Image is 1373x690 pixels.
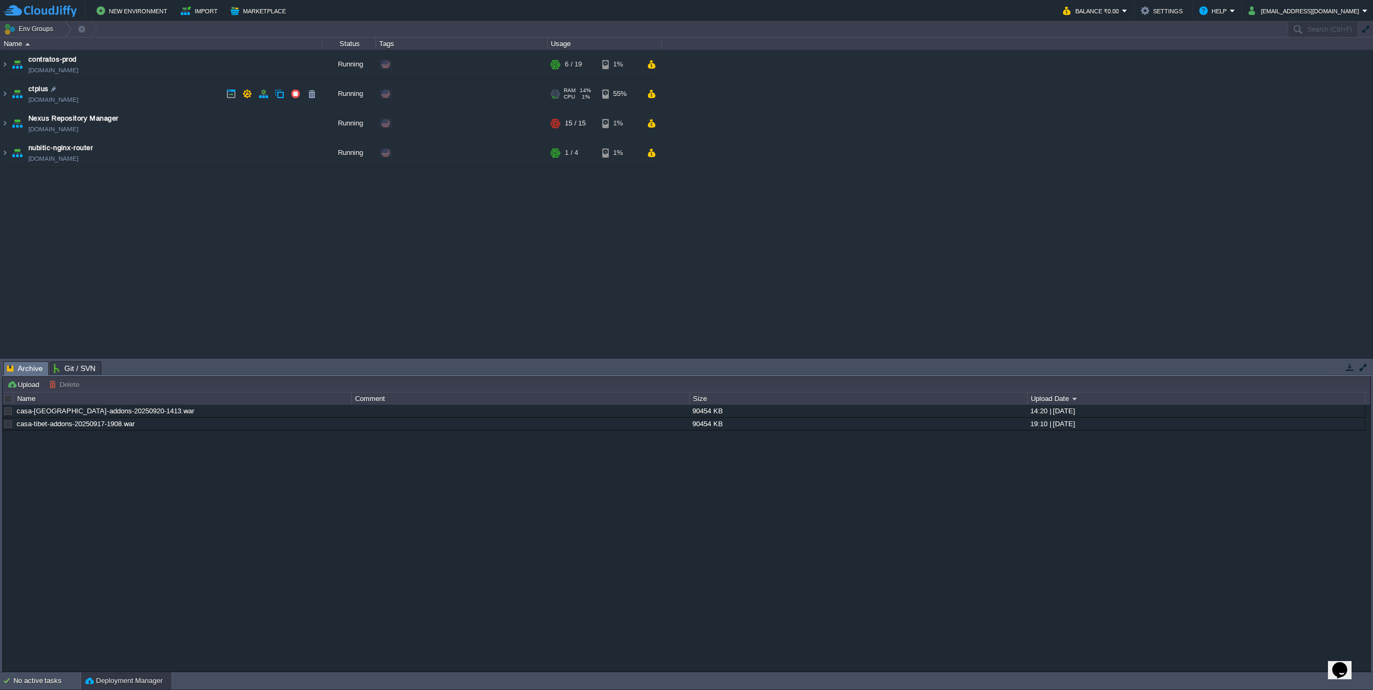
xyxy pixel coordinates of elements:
[1141,4,1186,17] button: Settings
[352,392,689,405] div: Comment
[1249,4,1362,17] button: [EMAIL_ADDRESS][DOMAIN_NAME]
[181,4,221,17] button: Import
[548,38,661,50] div: Usage
[28,143,93,153] a: nubitic-nginx-router
[579,94,590,100] span: 1%
[690,392,1027,405] div: Size
[28,54,77,65] a: contratos-prod
[690,418,1027,430] div: 90454 KB
[1063,4,1122,17] button: Balance ₹0.00
[1328,647,1362,679] iframe: chat widget
[1,109,9,138] img: AMDAwAAAACH5BAEAAAAALAAAAAABAAEAAAICRAEAOw==
[377,38,547,50] div: Tags
[13,672,80,689] div: No active tasks
[564,87,575,94] span: RAM
[1,79,9,108] img: AMDAwAAAACH5BAEAAAAALAAAAAABAAEAAAICRAEAOw==
[17,407,194,415] a: casa-[GEOGRAPHIC_DATA]-addons-20250920-1413.war
[602,79,637,108] div: 55%
[28,84,49,94] a: ctplus
[28,94,78,105] a: [DOMAIN_NAME]
[10,109,25,138] img: AMDAwAAAACH5BAEAAAAALAAAAAABAAEAAAICRAEAOw==
[323,38,375,50] div: Status
[565,138,578,167] div: 1 / 4
[4,21,57,36] button: Env Groups
[28,124,78,135] a: [DOMAIN_NAME]
[565,50,582,79] div: 6 / 19
[231,4,289,17] button: Marketplace
[85,676,163,686] button: Deployment Manager
[10,50,25,79] img: AMDAwAAAACH5BAEAAAAALAAAAAABAAEAAAICRAEAOw==
[1,38,322,50] div: Name
[97,4,171,17] button: New Environment
[602,138,637,167] div: 1%
[322,109,376,138] div: Running
[1,50,9,79] img: AMDAwAAAACH5BAEAAAAALAAAAAABAAEAAAICRAEAOw==
[1028,392,1365,405] div: Upload Date
[7,380,42,389] button: Upload
[1,138,9,167] img: AMDAwAAAACH5BAEAAAAALAAAAAABAAEAAAICRAEAOw==
[7,362,43,375] span: Archive
[322,50,376,79] div: Running
[602,109,637,138] div: 1%
[565,109,586,138] div: 15 / 15
[28,153,78,164] a: [DOMAIN_NAME]
[10,138,25,167] img: AMDAwAAAACH5BAEAAAAALAAAAAABAAEAAAICRAEAOw==
[1028,418,1364,430] div: 19:10 | [DATE]
[25,43,30,46] img: AMDAwAAAACH5BAEAAAAALAAAAAABAAEAAAICRAEAOw==
[49,380,83,389] button: Delete
[602,50,637,79] div: 1%
[14,392,351,405] div: Name
[28,113,119,124] a: Nexus Repository Manager
[322,138,376,167] div: Running
[28,65,78,76] a: [DOMAIN_NAME]
[564,94,575,100] span: CPU
[1028,405,1364,417] div: 14:20 | [DATE]
[580,87,591,94] span: 14%
[54,362,95,375] span: Git / SVN
[10,79,25,108] img: AMDAwAAAACH5BAEAAAAALAAAAAABAAEAAAICRAEAOw==
[4,4,77,18] img: CloudJiffy
[322,79,376,108] div: Running
[690,405,1027,417] div: 90454 KB
[17,420,135,428] a: casa-tibet-addons-20250917-1908.war
[1199,4,1230,17] button: Help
